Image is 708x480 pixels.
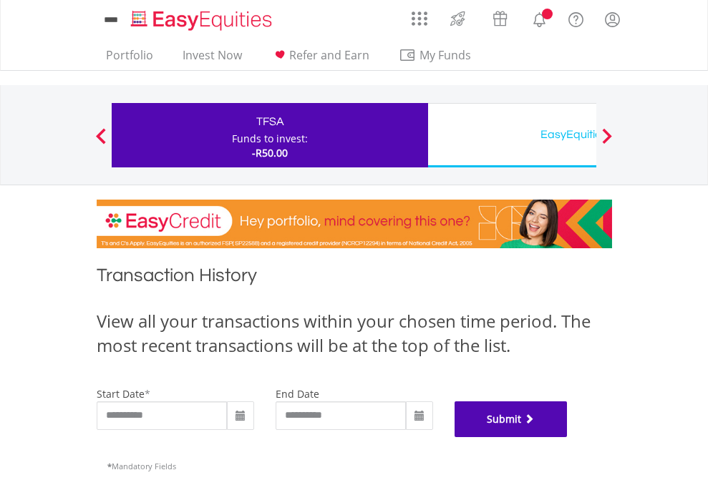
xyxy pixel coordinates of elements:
[558,4,594,32] a: FAQ's and Support
[412,11,427,26] img: grid-menu-icon.svg
[488,7,512,30] img: vouchers-v2.svg
[177,48,248,70] a: Invest Now
[446,7,470,30] img: thrive-v2.svg
[252,146,288,160] span: -R50.00
[97,200,612,248] img: EasyCredit Promotion Banner
[402,4,437,26] a: AppsGrid
[125,4,278,32] a: Home page
[87,135,115,150] button: Previous
[289,47,369,63] span: Refer and Earn
[276,387,319,401] label: end date
[120,112,420,132] div: TFSA
[266,48,375,70] a: Refer and Earn
[97,387,145,401] label: start date
[593,135,621,150] button: Next
[455,401,568,437] button: Submit
[100,48,159,70] a: Portfolio
[128,9,278,32] img: EasyEquities_Logo.png
[594,4,631,35] a: My Profile
[479,4,521,30] a: Vouchers
[107,461,176,471] span: Mandatory Fields
[97,309,612,358] div: View all your transactions within your chosen time period. The most recent transactions will be a...
[399,46,493,64] span: My Funds
[232,132,308,146] div: Funds to invest:
[97,263,612,295] h1: Transaction History
[521,4,558,32] a: Notifications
